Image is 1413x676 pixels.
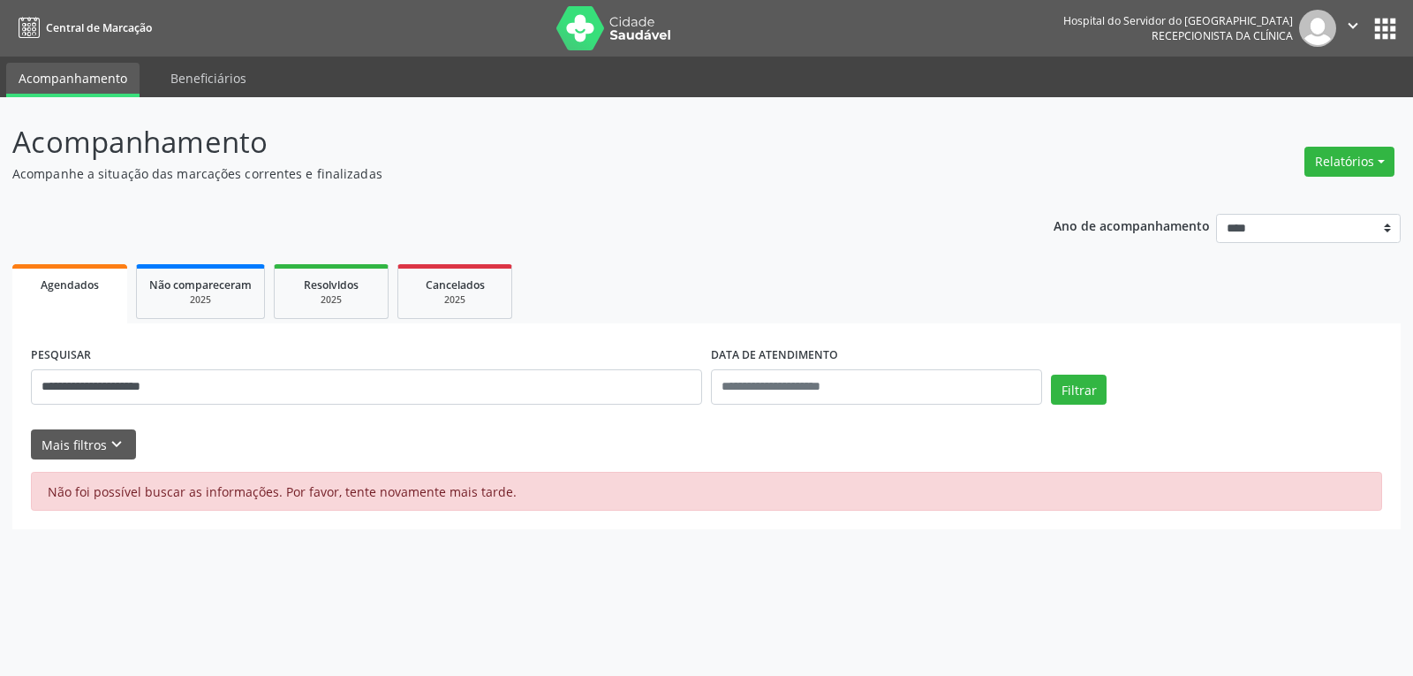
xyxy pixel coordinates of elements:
img: img [1299,10,1336,47]
p: Acompanhamento [12,120,984,164]
span: Cancelados [426,277,485,292]
span: Recepcionista da clínica [1152,28,1293,43]
a: Central de Marcação [12,13,152,42]
i:  [1343,16,1363,35]
button: Mais filtroskeyboard_arrow_down [31,429,136,460]
label: DATA DE ATENDIMENTO [711,342,838,369]
button:  [1336,10,1370,47]
button: Filtrar [1051,375,1107,405]
p: Acompanhe a situação das marcações correntes e finalizadas [12,164,984,183]
label: PESQUISAR [31,342,91,369]
div: 2025 [411,293,499,307]
span: Não compareceram [149,277,252,292]
div: Não foi possível buscar as informações. Por favor, tente novamente mais tarde. [31,472,1382,511]
a: Beneficiários [158,63,259,94]
i: keyboard_arrow_down [107,435,126,454]
button: apps [1370,13,1401,44]
p: Ano de acompanhamento [1054,214,1210,236]
div: Hospital do Servidor do [GEOGRAPHIC_DATA] [1063,13,1293,28]
button: Relatórios [1304,147,1394,177]
div: 2025 [287,293,375,307]
span: Resolvidos [304,277,359,292]
span: Agendados [41,277,99,292]
a: Acompanhamento [6,63,140,97]
span: Central de Marcação [46,20,152,35]
div: 2025 [149,293,252,307]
